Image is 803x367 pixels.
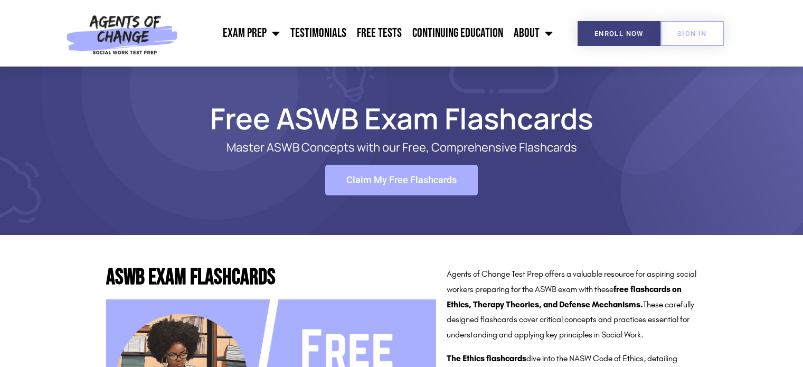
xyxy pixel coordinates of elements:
[447,284,682,309] strong: free flashcards on Ethics, Therapy Theories, and Defense Mechanisms.
[183,20,558,46] nav: Menu
[594,30,644,37] span: Enroll Now
[143,141,660,154] p: Master ASWB Concepts with our Free, Comprehensive Flashcards
[101,106,703,130] h1: Free ASWB Exam Flashcards
[285,20,352,46] a: Testimonials
[660,21,724,46] a: SIGN IN
[352,20,407,46] a: Free Tests
[447,353,526,363] strong: The Ethics flashcards
[346,175,457,185] span: Claim My Free Flashcards
[578,21,660,46] a: Enroll Now
[508,20,558,46] a: About
[677,30,707,37] span: SIGN IN
[407,20,508,46] a: Continuing Education
[325,165,478,195] a: Claim My Free Flashcards
[447,267,697,343] p: Agents of Change Test Prep offers a valuable resource for aspiring social workers preparing for t...
[218,20,285,46] a: Exam Prep
[106,267,436,289] h2: ASWB Exam Flashcards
